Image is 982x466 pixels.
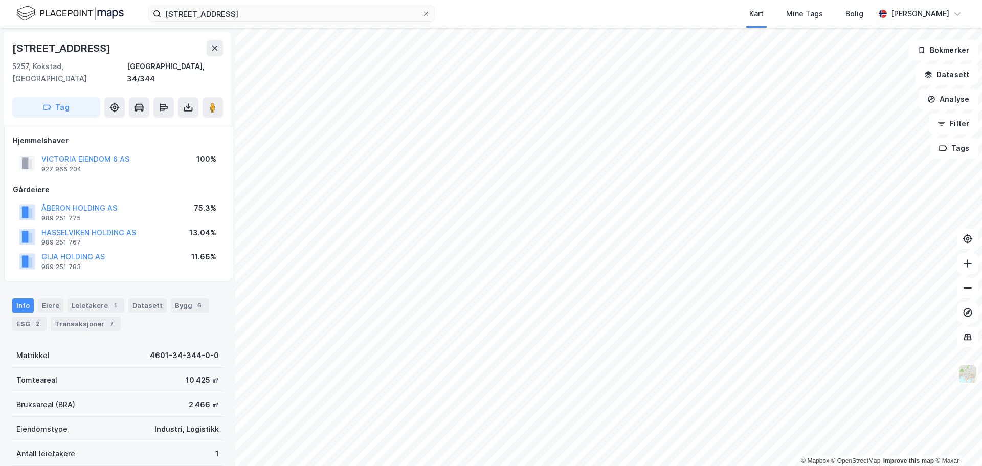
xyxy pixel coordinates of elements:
div: 6 [194,300,205,310]
button: Filter [929,114,978,134]
div: 11.66% [191,251,216,263]
img: Z [958,364,977,384]
button: Tags [930,138,978,159]
div: [STREET_ADDRESS] [12,40,113,56]
div: Leietakere [68,298,124,313]
div: 989 251 783 [41,263,81,271]
button: Bokmerker [909,40,978,60]
div: 927 966 204 [41,165,82,173]
a: Mapbox [801,457,829,464]
div: Kart [749,8,764,20]
div: Info [12,298,34,313]
div: Matrikkel [16,349,50,362]
div: 7 [106,319,117,329]
div: 13.04% [189,227,216,239]
div: Mine Tags [786,8,823,20]
div: Bolig [845,8,863,20]
div: Transaksjoner [51,317,121,331]
input: Søk på adresse, matrikkel, gårdeiere, leietakere eller personer [161,6,422,21]
div: 2 466 ㎡ [189,398,219,411]
div: Kontrollprogram for chat [931,417,982,466]
div: 1 [110,300,120,310]
img: logo.f888ab2527a4732fd821a326f86c7f29.svg [16,5,124,23]
div: 10 425 ㎡ [186,374,219,386]
div: Eiendomstype [16,423,68,435]
div: 5257, Kokstad, [GEOGRAPHIC_DATA] [12,60,127,85]
div: Tomteareal [16,374,57,386]
div: [GEOGRAPHIC_DATA], 34/344 [127,60,223,85]
div: Industri, Logistikk [154,423,219,435]
div: 2 [32,319,42,329]
div: Hjemmelshaver [13,135,222,147]
div: Antall leietakere [16,448,75,460]
div: Bruksareal (BRA) [16,398,75,411]
a: OpenStreetMap [831,457,881,464]
div: 1 [215,448,219,460]
div: Bygg [171,298,209,313]
a: Improve this map [883,457,934,464]
div: [PERSON_NAME] [891,8,949,20]
div: ESG [12,317,47,331]
div: Gårdeiere [13,184,222,196]
div: 100% [196,153,216,165]
button: Tag [12,97,100,118]
div: 989 251 775 [41,214,81,223]
div: 989 251 767 [41,238,81,247]
div: 4601-34-344-0-0 [150,349,219,362]
iframe: Chat Widget [931,417,982,466]
div: Eiere [38,298,63,313]
div: 75.3% [194,202,216,214]
button: Analyse [919,89,978,109]
div: Datasett [128,298,167,313]
button: Datasett [916,64,978,85]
